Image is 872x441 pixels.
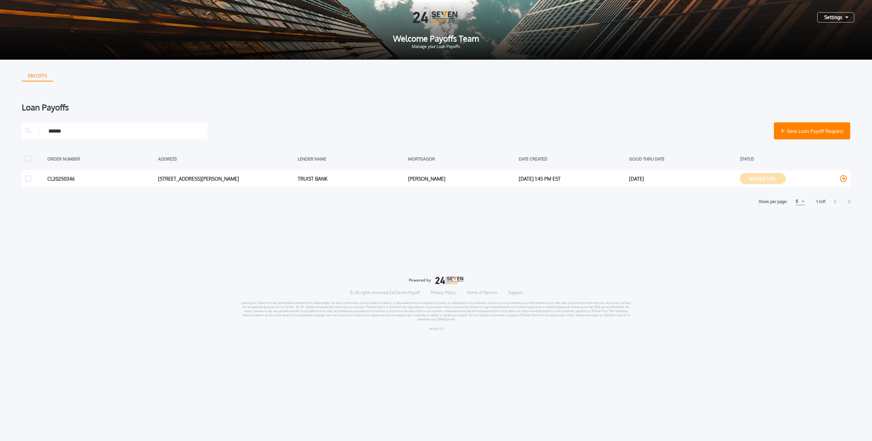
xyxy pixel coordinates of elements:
span: Welcome Payoffs Team [11,34,861,43]
div: MORTGAGOR [408,154,515,164]
div: DATE CREATED [519,154,626,164]
div: LENDER NAME [298,154,405,164]
button: New Loan Payoff Request [774,122,850,139]
button: 5 [796,198,805,205]
div: [DATE] 1:45 PM EST [519,173,626,184]
div: 5 [796,197,798,206]
a: Privacy Policy [431,290,456,295]
div: [PERSON_NAME] [408,173,515,184]
div: ORDER NUMBER [47,154,155,164]
p: Version 1.3.0 [429,327,443,331]
div: CL20250346 [47,173,155,184]
a: Terms of Service [467,290,497,295]
div: [STREET_ADDRESS][PERSON_NAME] [158,173,294,184]
img: Logo [413,11,459,24]
div: STATUS [740,154,847,164]
p: Loremipsum: Dolorsit/Ametc ad elitsedd eiu temporincidi utlabore etdo. Ma aliq en adminimve, quis... [241,301,632,321]
div: Loan Payoffs [22,103,850,111]
a: Support [508,290,523,295]
button: Invalid Info [740,173,786,184]
label: 1 - 1 of 1 [816,198,826,205]
label: Rows per page: [759,198,788,205]
p: © All rights reserved. 24|Seven Payoff [350,290,420,295]
div: [DATE] [629,173,736,184]
img: logo [409,276,463,285]
div: GOOD THRU DATE [629,154,736,164]
button: PAYOFFS [22,71,53,81]
div: TRUIST BANK [298,173,405,184]
span: New Loan Payoff Request [787,127,843,135]
button: Settings [817,12,854,22]
div: ADDRESS [158,154,294,164]
div: PAYOFFS [22,71,52,81]
span: Manage your Loan Payoffs [11,45,861,49]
